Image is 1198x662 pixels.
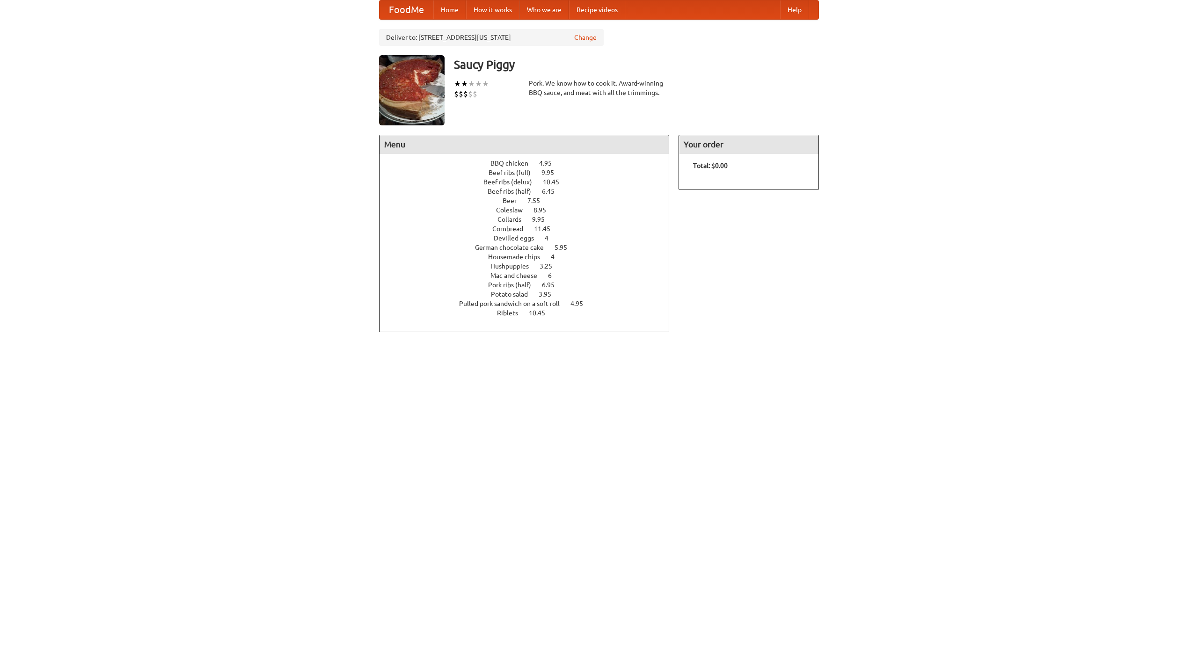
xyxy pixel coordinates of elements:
a: Who we are [519,0,569,19]
span: 4 [545,234,558,242]
li: ★ [454,79,461,89]
span: 5.95 [555,244,577,251]
h4: Your order [679,135,818,154]
span: 6.45 [542,188,564,195]
b: Total: $0.00 [693,162,728,169]
span: Coleslaw [496,206,532,214]
span: 10.45 [529,309,555,317]
a: German chocolate cake 5.95 [475,244,584,251]
li: $ [473,89,477,99]
span: Hushpuppies [490,262,538,270]
a: Coleslaw 8.95 [496,206,563,214]
span: Housemade chips [488,253,549,261]
li: ★ [475,79,482,89]
li: ★ [468,79,475,89]
h4: Menu [380,135,669,154]
span: Mac and cheese [490,272,547,279]
span: 8.95 [533,206,555,214]
li: ★ [461,79,468,89]
a: Change [574,33,597,42]
a: Pork ribs (half) 6.95 [488,281,572,289]
a: Potato salad 3.95 [491,291,569,298]
div: Pork. We know how to cook it. Award-winning BBQ sauce, and meat with all the trimmings. [529,79,669,97]
span: 4.95 [570,300,592,307]
a: How it works [466,0,519,19]
span: 4.95 [539,160,561,167]
span: Beef ribs (delux) [483,178,541,186]
span: Beer [503,197,526,204]
a: Hushpuppies 3.25 [490,262,570,270]
li: $ [459,89,463,99]
span: Cornbread [492,225,533,233]
h3: Saucy Piggy [454,55,819,74]
li: ★ [482,79,489,89]
span: Devilled eggs [494,234,543,242]
div: Deliver to: [STREET_ADDRESS][US_STATE] [379,29,604,46]
li: $ [463,89,468,99]
img: angular.jpg [379,55,445,125]
span: Riblets [497,309,527,317]
a: Pulled pork sandwich on a soft roll 4.95 [459,300,600,307]
a: Recipe videos [569,0,625,19]
span: 10.45 [543,178,569,186]
span: Collards [497,216,531,223]
span: 7.55 [527,197,549,204]
a: Mac and cheese 6 [490,272,569,279]
a: Beef ribs (full) 9.95 [489,169,571,176]
a: FoodMe [380,0,433,19]
a: Cornbread 11.45 [492,225,568,233]
span: Beef ribs (full) [489,169,540,176]
a: Home [433,0,466,19]
span: Beef ribs (half) [488,188,541,195]
a: Beef ribs (half) 6.45 [488,188,572,195]
span: 4 [551,253,564,261]
span: 9.95 [541,169,563,176]
span: Pulled pork sandwich on a soft roll [459,300,569,307]
span: German chocolate cake [475,244,553,251]
span: 11.45 [534,225,560,233]
span: 9.95 [532,216,554,223]
a: Riblets 10.45 [497,309,562,317]
a: Housemade chips 4 [488,253,572,261]
span: 6.95 [542,281,564,289]
a: Beef ribs (delux) 10.45 [483,178,577,186]
a: Collards 9.95 [497,216,562,223]
span: BBQ chicken [490,160,538,167]
a: Help [780,0,809,19]
a: BBQ chicken 4.95 [490,160,569,167]
a: Devilled eggs 4 [494,234,566,242]
span: Pork ribs (half) [488,281,541,289]
span: 3.25 [540,262,562,270]
a: Beer 7.55 [503,197,557,204]
span: 3.95 [539,291,561,298]
li: $ [468,89,473,99]
li: $ [454,89,459,99]
span: Potato salad [491,291,537,298]
span: 6 [548,272,561,279]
